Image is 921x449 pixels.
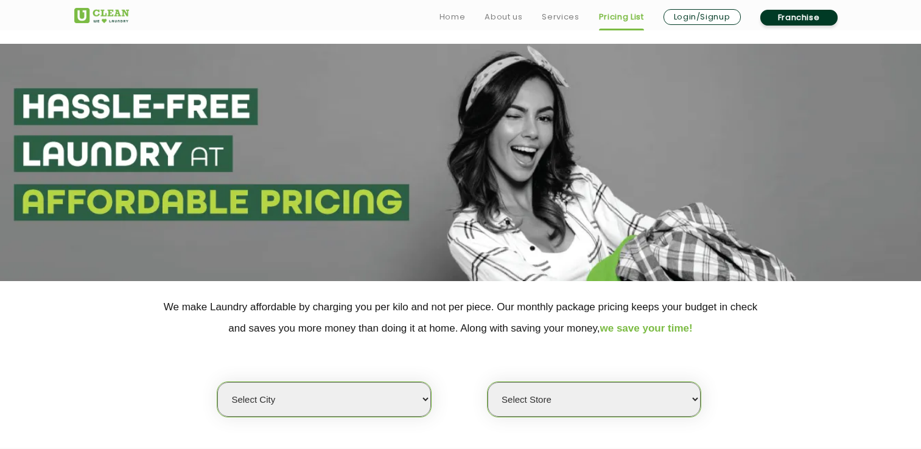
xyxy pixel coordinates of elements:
span: we save your time! [600,322,693,334]
a: Home [439,10,466,24]
p: We make Laundry affordable by charging you per kilo and not per piece. Our monthly package pricin... [74,296,847,339]
img: UClean Laundry and Dry Cleaning [74,8,129,23]
a: About us [485,10,522,24]
a: Pricing List [599,10,644,24]
a: Login/Signup [664,9,741,25]
a: Franchise [760,10,838,26]
a: Services [542,10,579,24]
